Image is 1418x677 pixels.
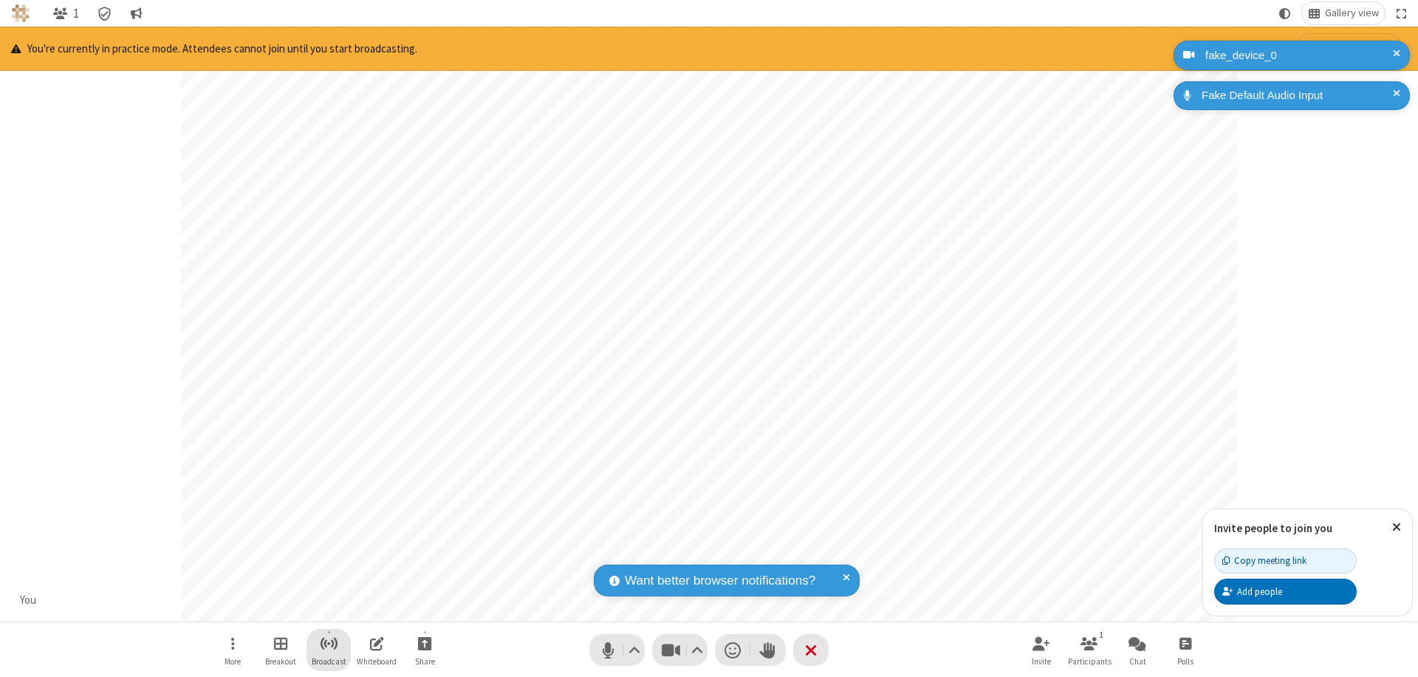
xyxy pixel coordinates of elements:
button: Mute (⌘+Shift+A) [589,634,645,666]
button: Open menu [210,629,255,671]
button: Start broadcast [306,629,351,671]
span: Participants [1068,657,1112,666]
span: Invite [1032,657,1051,666]
p: You're currently in practice mode. Attendees cannot join until you start broadcasting. [11,41,417,58]
button: Change layout [1302,2,1385,24]
button: Send a reaction [715,634,750,666]
button: Open participant list [1067,629,1112,671]
span: Broadcast [312,657,346,666]
button: Open participant list [47,2,85,24]
span: Chat [1129,657,1146,666]
button: Start broadcasting [1296,33,1402,64]
button: Copy meeting link [1214,548,1357,574]
span: Whiteboard [357,657,397,666]
div: You [15,592,42,609]
span: 1 [73,7,79,21]
button: Invite participants (⌘+Shift+I) [1019,629,1063,671]
button: Raise hand [750,634,786,666]
button: Close popover [1381,509,1412,545]
span: Polls [1177,657,1193,666]
button: End or leave meeting [793,634,829,666]
button: Open poll [1163,629,1208,671]
button: Start sharing [403,629,447,671]
button: Manage Breakout Rooms [258,629,303,671]
button: Open shared whiteboard [354,629,399,671]
div: 1 [1095,628,1108,642]
div: Meeting details Encryption enabled [91,2,119,24]
label: Invite people to join you [1214,521,1332,535]
button: Add people [1214,579,1357,604]
span: Want better browser notifications? [625,571,815,591]
button: Using system theme [1273,2,1297,24]
button: Fullscreen [1391,2,1413,24]
div: fake_device_0 [1200,47,1399,64]
div: Copy meeting link [1222,554,1306,568]
button: Video setting [688,634,708,666]
div: Fake Default Audio Input [1196,87,1399,104]
button: Open chat [1115,629,1160,671]
span: More [225,657,241,666]
button: Conversation [124,2,148,24]
button: Audio settings [625,634,645,666]
span: Breakout [265,657,296,666]
span: Share [415,657,435,666]
button: Stop video (⌘+Shift+V) [652,634,708,666]
img: QA Selenium DO NOT DELETE OR CHANGE [12,4,30,22]
span: Gallery view [1325,7,1379,19]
